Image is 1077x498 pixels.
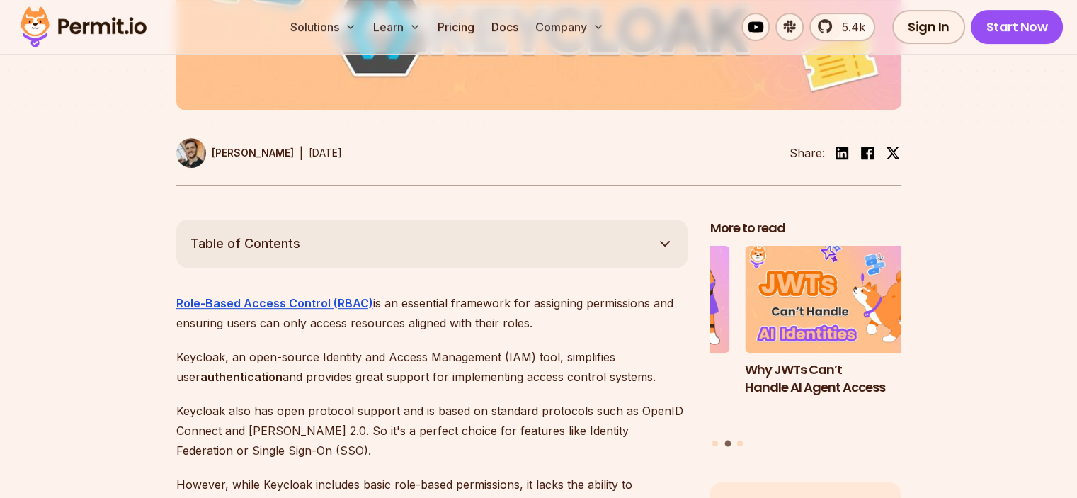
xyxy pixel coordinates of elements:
[176,138,294,168] a: [PERSON_NAME]
[712,441,718,446] button: Go to slide 1
[892,10,965,44] a: Sign In
[710,246,901,449] div: Posts
[745,246,936,353] img: Why JWTs Can’t Handle AI Agent Access
[486,13,524,41] a: Docs
[200,370,283,384] strong: authentication
[971,10,1064,44] a: Start Now
[539,246,730,432] li: 1 of 3
[745,246,936,432] li: 2 of 3
[367,13,426,41] button: Learn
[176,220,688,268] button: Table of Contents
[530,13,610,41] button: Company
[176,138,206,168] img: Daniel Bass
[809,13,875,41] a: 5.4k
[790,145,825,162] li: Share:
[724,441,731,447] button: Go to slide 2
[212,146,294,160] p: [PERSON_NAME]
[745,246,936,432] a: Why JWTs Can’t Handle AI Agent AccessWhy JWTs Can’t Handle AI Agent Access
[737,441,743,446] button: Go to slide 3
[833,145,850,162] img: linkedin
[285,13,362,41] button: Solutions
[309,147,342,159] time: [DATE]
[539,361,730,414] h3: The Ultimate Guide to MCP Auth: Identity, Consent, and Agent Security
[176,293,688,333] p: is an essential framework for assigning permissions and ensuring users can only access resources ...
[176,347,688,387] p: Keycloak, an open-source Identity and Access Management (IAM) tool, simplifies user and provides ...
[833,18,865,35] span: 5.4k
[745,361,936,397] h3: Why JWTs Can’t Handle AI Agent Access
[300,145,303,162] div: |
[710,220,901,237] h2: More to read
[859,145,876,162] img: facebook
[886,146,900,160] img: twitter
[190,234,300,254] span: Table of Contents
[176,296,373,310] a: Role-Based Access Control (RBAC)
[432,13,480,41] a: Pricing
[176,401,688,460] p: Keycloak also has open protocol support and is based on standard protocols such as OpenID Connect...
[14,3,153,51] img: Permit logo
